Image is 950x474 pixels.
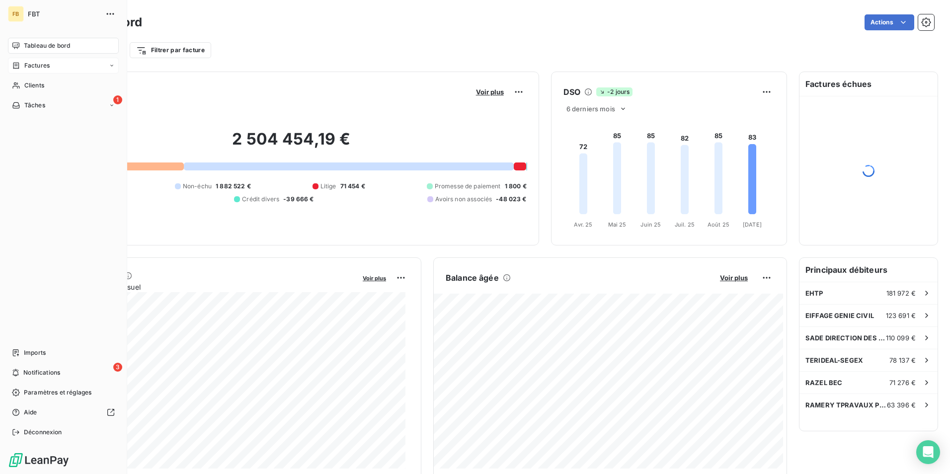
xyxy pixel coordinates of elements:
[113,95,122,104] span: 1
[608,221,626,228] tspan: Mai 25
[113,363,122,372] span: 3
[435,195,492,204] span: Avoirs non associés
[720,274,748,282] span: Voir plus
[24,408,37,417] span: Aide
[23,368,60,377] span: Notifications
[24,81,44,90] span: Clients
[363,275,386,282] span: Voir plus
[24,101,45,110] span: Tâches
[24,348,46,357] span: Imports
[8,452,70,468] img: Logo LeanPay
[886,289,916,297] span: 181 972 €
[886,312,916,319] span: 123 691 €
[708,221,729,228] tspan: Août 25
[799,258,938,282] h6: Principaux débiteurs
[446,272,499,284] h6: Balance âgée
[805,379,842,387] span: RAZEL BEC
[574,221,592,228] tspan: Avr. 25
[805,334,886,342] span: SADE DIRECTION DES HAUTS DE FRANCE
[8,6,24,22] div: FB
[496,195,526,204] span: -48 023 €
[130,42,211,58] button: Filtrer par facture
[24,41,70,50] span: Tableau de bord
[889,379,916,387] span: 71 276 €
[743,221,762,228] tspan: [DATE]
[805,401,887,409] span: RAMERY TPRAVAUX PUBLICS
[242,195,279,204] span: Crédit divers
[805,289,823,297] span: EHTP
[717,273,751,282] button: Voir plus
[473,87,507,96] button: Voir plus
[887,401,916,409] span: 63 396 €
[320,182,336,191] span: Litige
[505,182,527,191] span: 1 800 €
[216,182,251,191] span: 1 882 522 €
[56,129,527,159] h2: 2 504 454,19 €
[24,388,91,397] span: Paramètres et réglages
[566,105,615,113] span: 6 derniers mois
[340,182,365,191] span: 71 454 €
[24,61,50,70] span: Factures
[640,221,661,228] tspan: Juin 25
[56,282,356,292] span: Chiffre d'affaires mensuel
[805,312,874,319] span: EIFFAGE GENIE CIVIL
[183,182,212,191] span: Non-échu
[805,356,863,364] span: TERIDEAL-SEGEX
[889,356,916,364] span: 78 137 €
[476,88,504,96] span: Voir plus
[886,334,916,342] span: 110 099 €
[865,14,914,30] button: Actions
[360,273,389,282] button: Voir plus
[596,87,633,96] span: -2 jours
[24,428,62,437] span: Déconnexion
[435,182,501,191] span: Promesse de paiement
[675,221,695,228] tspan: Juil. 25
[28,10,99,18] span: FBT
[8,404,119,420] a: Aide
[283,195,314,204] span: -39 666 €
[799,72,938,96] h6: Factures échues
[916,440,940,464] div: Open Intercom Messenger
[563,86,580,98] h6: DSO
